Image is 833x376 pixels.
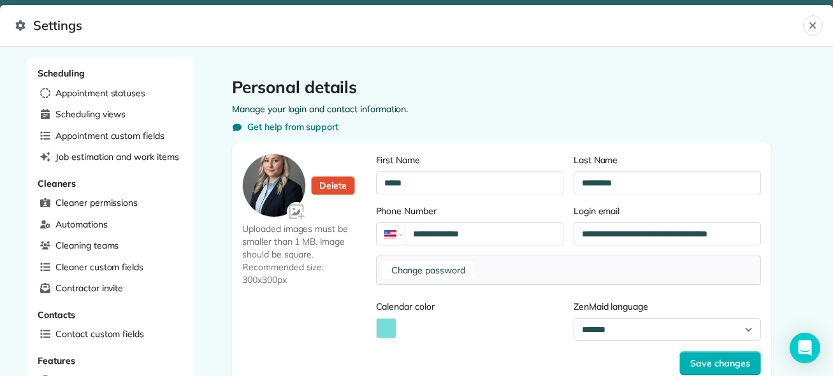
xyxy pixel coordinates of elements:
[311,176,355,195] button: Delete
[38,309,75,321] span: Contacts
[232,120,338,133] button: Get help from support
[287,202,308,223] img: Avatar input
[38,178,76,189] span: Cleaners
[35,258,185,277] a: Cleaner custom fields
[38,355,75,366] span: Features
[690,357,750,370] span: Save changes
[35,236,185,256] a: Cleaning teams
[790,333,820,363] div: Open Intercom Messenger
[55,108,126,120] span: Scheduling views
[55,328,144,340] span: Contact custom fields
[574,205,761,217] label: Login email
[35,148,185,167] a: Job estimation and work items
[242,222,371,286] span: Uploaded images must be smaller than 1 MB. Image should be square. Recommended size: 300x300px
[55,129,164,142] span: Appointment custom fields
[35,279,185,298] a: Contractor invite
[574,154,761,166] label: Last Name
[803,15,823,36] button: Close
[679,351,761,375] button: Save changes
[376,154,563,166] label: First Name
[35,215,185,235] a: Automations
[243,131,305,240] img: Avatar preview
[232,77,771,98] h1: Personal details
[38,68,85,79] span: Scheduling
[35,194,185,213] a: Cleaner permissions
[35,105,185,124] a: Scheduling views
[319,179,347,192] span: Delete
[15,15,803,36] span: Settings
[35,127,185,146] a: Appointment custom fields
[574,300,761,313] label: ZenMaid language
[376,318,396,338] button: Activate Color Picker
[55,150,179,163] span: Job estimation and work items
[35,325,185,344] a: Contact custom fields
[376,300,563,313] label: Calendar color
[55,261,143,273] span: Cleaner custom fields
[55,282,123,294] span: Contractor invite
[376,205,563,217] label: Phone Number
[35,84,185,103] a: Appointment statuses
[55,218,108,231] span: Automations
[55,239,119,252] span: Cleaning teams
[382,261,475,279] button: Change password
[55,196,138,209] span: Cleaner permissions
[55,87,145,99] span: Appointment statuses
[232,103,771,115] p: Manage your login and contact information.
[247,120,338,133] span: Get help from support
